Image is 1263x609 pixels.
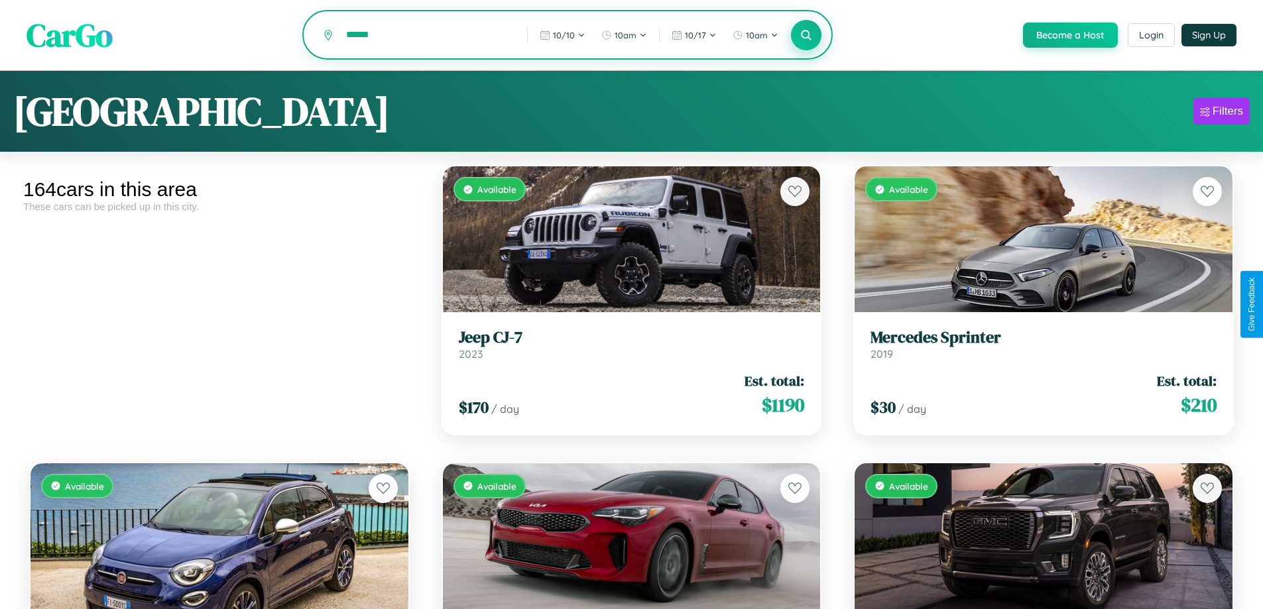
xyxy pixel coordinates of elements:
[889,184,928,195] span: Available
[459,396,489,418] span: $ 170
[23,201,416,212] div: These cars can be picked up in this city.
[871,328,1217,347] h3: Mercedes Sprinter
[595,25,654,46] button: 10am
[1157,371,1217,390] span: Est. total:
[65,480,104,492] span: Available
[746,30,768,40] span: 10am
[665,25,723,46] button: 10/17
[762,392,804,418] span: $ 1190
[1181,24,1236,46] button: Sign Up
[745,371,804,390] span: Est. total:
[1023,23,1118,48] button: Become a Host
[871,328,1217,360] a: Mercedes Sprinter2019
[23,178,416,201] div: 164 cars in this area
[459,328,805,360] a: Jeep CJ-72023
[615,30,636,40] span: 10am
[13,84,390,138] h1: [GEOGRAPHIC_DATA]
[871,347,893,360] span: 2019
[459,328,805,347] h3: Jeep CJ-7
[685,30,706,40] span: 10 / 17
[1247,278,1256,331] div: Give Feedback
[27,13,113,57] span: CarGo
[898,402,926,415] span: / day
[491,402,519,415] span: / day
[459,347,483,360] span: 2023
[1128,23,1175,47] button: Login
[726,25,785,46] button: 10am
[477,184,516,195] span: Available
[1193,98,1250,125] button: Filters
[1213,105,1243,118] div: Filters
[889,480,928,492] span: Available
[533,25,592,46] button: 10/10
[553,30,575,40] span: 10 / 10
[871,396,896,418] span: $ 30
[477,480,516,492] span: Available
[1181,392,1217,418] span: $ 210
